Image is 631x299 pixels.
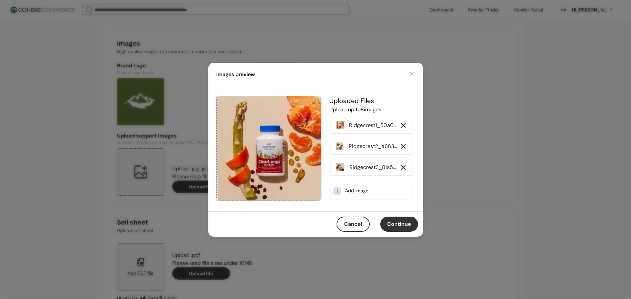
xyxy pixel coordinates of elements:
p: Upload up to 8 image s [329,106,414,114]
p: Ridgecrest2_a683d5_.png [349,142,398,150]
a: Add Image [345,187,368,194]
h4: Images preview [216,71,255,78]
h5: Uploaded File s [329,96,414,106]
p: Ridgecrest3_81a5ef_.png [349,163,398,171]
button: Continue [380,217,418,232]
button: Cancel [337,217,370,232]
p: Ridgecrest1_50a0a9_.png [349,121,398,129]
